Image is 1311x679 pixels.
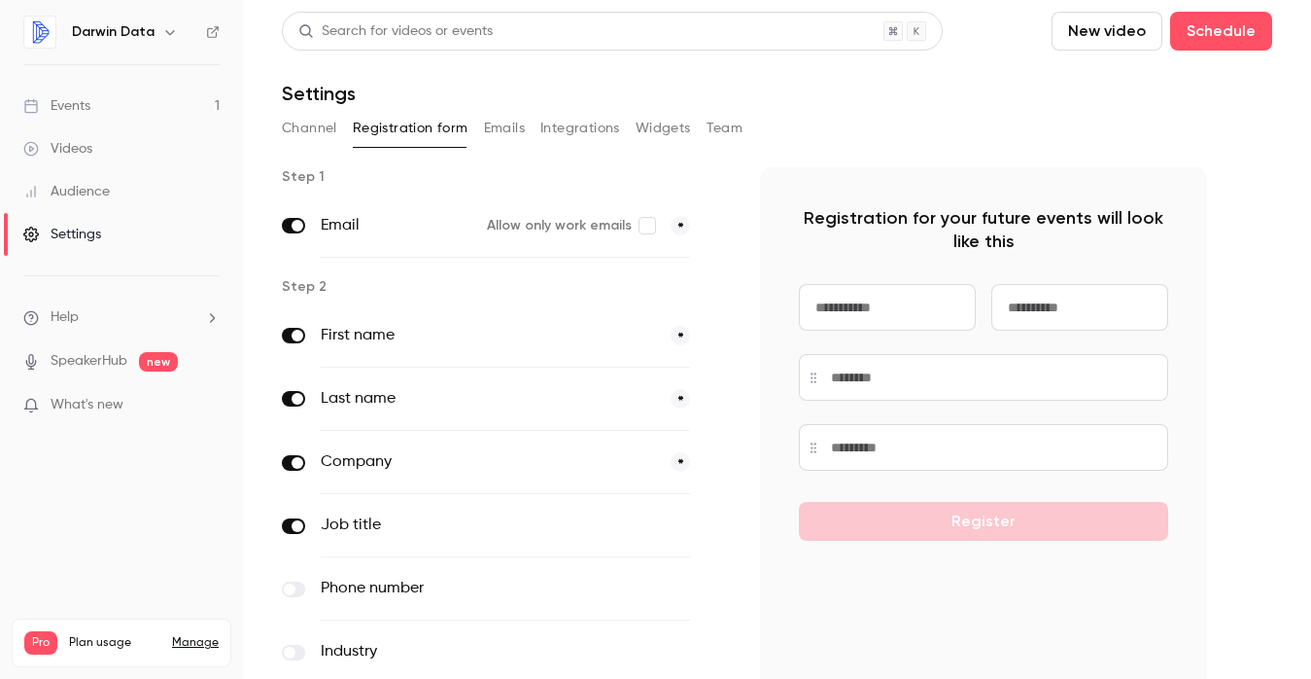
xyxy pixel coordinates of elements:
label: Email [321,214,471,237]
div: Settings [23,225,101,244]
button: Schedule [1170,12,1272,51]
button: Emails [484,113,525,144]
label: Industry [321,640,609,663]
a: Manage [172,635,219,651]
button: New video [1052,12,1162,51]
span: What's new [51,395,123,415]
label: First name [321,324,655,347]
button: Channel [282,113,337,144]
label: Last name [321,387,655,411]
span: Plan usage [69,635,160,651]
p: Registration for your future events will look like this [799,206,1168,253]
h1: Settings [282,82,356,105]
p: Step 2 [282,277,729,297]
div: Videos [23,139,92,159]
label: Company [321,450,655,474]
span: Pro [24,631,57,655]
div: Search for videos or events [298,21,493,42]
label: Allow only work emails [487,216,655,235]
button: Registration form [353,113,468,144]
label: Job title [321,514,609,537]
p: Step 1 [282,167,729,187]
img: Darwin Data [24,17,55,48]
div: Events [23,96,90,116]
button: Widgets [636,113,691,144]
div: Audience [23,182,110,201]
span: new [139,352,178,372]
span: Help [51,307,79,328]
label: Phone number [321,577,609,600]
a: SpeakerHub [51,351,127,372]
button: Integrations [540,113,620,144]
button: Team [707,113,743,144]
h6: Darwin Data [72,22,155,42]
li: help-dropdown-opener [23,307,220,328]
